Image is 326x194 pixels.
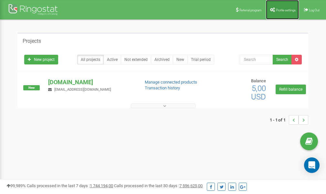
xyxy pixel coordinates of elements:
[251,78,266,83] span: Balance
[187,55,214,64] a: Trial period
[273,55,292,64] button: Search
[6,183,26,188] span: 99,989%
[77,55,104,64] a: All projects
[240,55,273,64] input: Search
[270,108,308,131] nav: ...
[309,8,320,12] span: Log Out
[23,38,41,44] h5: Projects
[121,55,151,64] a: Not extended
[251,84,266,101] span: 5,00 USD
[145,86,180,90] a: Transaction history
[173,55,188,64] a: New
[270,115,289,125] span: 1 - 1 of 1
[48,78,134,86] p: [DOMAIN_NAME]
[23,85,40,90] span: New
[145,80,197,85] a: Manage connected products
[103,55,121,64] a: Active
[24,55,58,64] a: New project
[114,183,203,188] span: Calls processed in the last 30 days :
[304,157,320,173] div: Open Intercom Messenger
[239,8,262,12] span: Referral program
[179,183,203,188] u: 7 596 625,00
[27,183,113,188] span: Calls processed in the last 7 days :
[151,55,173,64] a: Archived
[276,8,296,12] span: Profile settings
[54,87,111,92] span: [EMAIL_ADDRESS][DOMAIN_NAME]
[90,183,113,188] u: 1 744 194,00
[276,85,306,94] a: Refill balance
